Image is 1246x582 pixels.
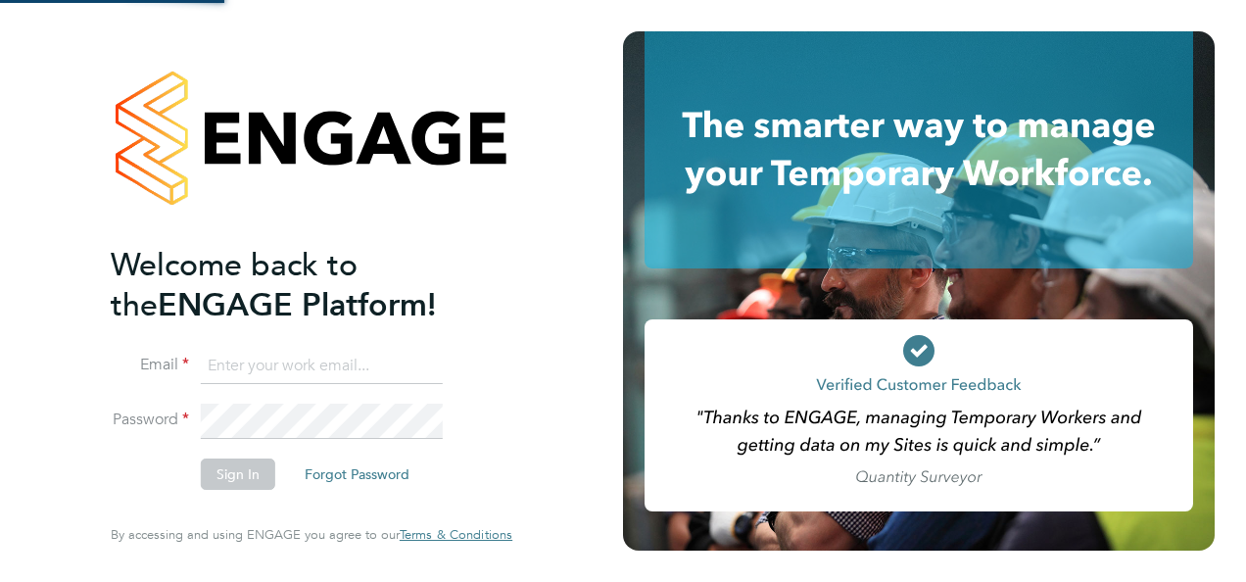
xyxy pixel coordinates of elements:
span: By accessing and using ENGAGE you agree to our [111,526,512,543]
button: Sign In [201,459,275,490]
h2: ENGAGE Platform! [111,245,493,325]
label: Password [111,410,189,430]
label: Email [111,355,189,375]
span: Terms & Conditions [400,526,512,543]
span: Welcome back to the [111,246,358,324]
input: Enter your work email... [201,349,443,384]
a: Terms & Conditions [400,527,512,543]
button: Forgot Password [289,459,425,490]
